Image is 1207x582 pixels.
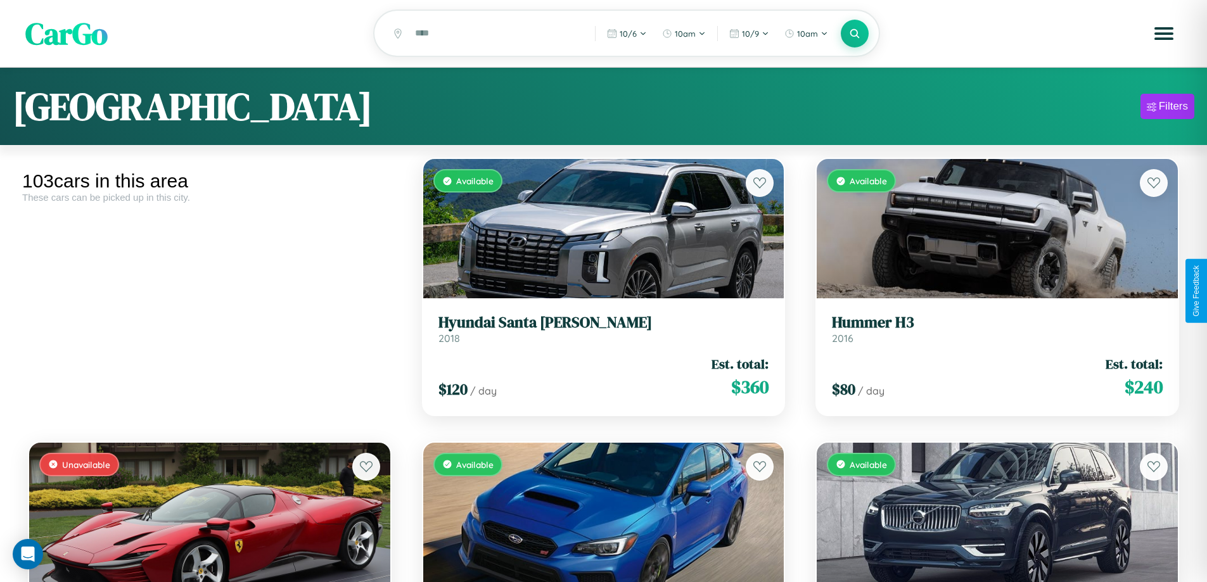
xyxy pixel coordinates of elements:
button: 10/6 [601,23,653,44]
span: $ 120 [438,379,468,400]
span: / day [858,384,884,397]
button: 10/9 [723,23,776,44]
button: 10am [656,23,712,44]
a: Hyundai Santa [PERSON_NAME]2018 [438,313,769,345]
h3: Hyundai Santa [PERSON_NAME] [438,313,769,332]
div: Open Intercom Messenger [13,539,43,569]
span: $ 360 [731,374,769,400]
span: CarGo [25,13,108,54]
span: / day [470,384,497,397]
a: Hummer H32016 [832,313,1163,345]
span: 10 / 9 [742,28,759,39]
span: Available [850,175,887,186]
span: 10am [797,28,818,39]
span: Available [850,459,887,470]
span: Available [456,459,494,470]
span: 10 / 6 [620,28,637,39]
span: 2018 [438,332,460,345]
span: $ 240 [1125,374,1163,400]
div: Filters [1159,100,1188,113]
button: Open menu [1146,16,1182,51]
button: 10am [778,23,834,44]
h1: [GEOGRAPHIC_DATA] [13,80,373,132]
h3: Hummer H3 [832,313,1163,332]
span: Unavailable [62,459,110,470]
button: Filters [1140,94,1194,119]
div: Give Feedback [1192,265,1201,317]
span: $ 80 [832,379,855,400]
div: These cars can be picked up in this city. [22,192,397,203]
span: Est. total: [712,355,769,373]
span: Est. total: [1106,355,1163,373]
div: 103 cars in this area [22,170,397,192]
span: Available [456,175,494,186]
span: 2016 [832,332,853,345]
span: 10am [675,28,696,39]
